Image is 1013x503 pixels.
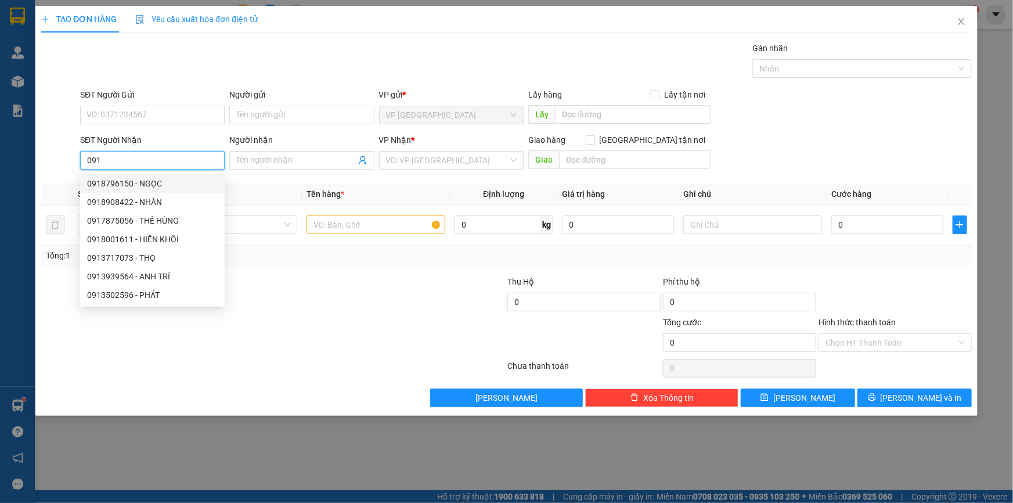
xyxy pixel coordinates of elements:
[663,275,816,293] div: Phí thu hộ
[87,270,218,283] div: 0913939564 - ANH TRÍ
[881,391,962,404] span: [PERSON_NAME] và In
[868,393,876,403] span: printer
[555,105,711,124] input: Dọc đường
[660,88,711,101] span: Lấy tận nơi
[41,15,117,24] span: TẠO ĐƠN HÀNG
[80,230,225,249] div: 0918001611 - HIỀN KHÔI
[857,389,972,407] button: printer[PERSON_NAME] và In
[528,105,555,124] span: Lấy
[358,156,367,165] span: user-add
[760,393,769,403] span: save
[78,189,87,199] span: SL
[683,215,822,234] input: Ghi Chú
[80,134,225,146] div: SĐT Người Nhận
[229,134,374,146] div: Người nhận
[87,289,218,301] div: 0913502596 - PHÁT
[80,174,225,193] div: 0918796150 - NGỌC
[307,215,445,234] input: VD: Bàn, Ghế
[80,249,225,267] div: 0913717073 - THỌ
[379,135,412,145] span: VP Nhận
[80,88,225,101] div: SĐT Người Gửi
[87,233,218,246] div: 0918001611 - HIỀN KHÔI
[773,391,835,404] span: [PERSON_NAME]
[135,15,258,24] span: Yêu cầu xuất hóa đơn điện tử
[528,135,565,145] span: Giao hàng
[957,17,966,26] span: close
[819,318,896,327] label: Hình thức thanh toán
[831,189,871,199] span: Cước hàng
[528,150,559,169] span: Giao
[563,189,605,199] span: Giá trị hàng
[643,391,694,404] span: Xóa Thông tin
[229,88,374,101] div: Người gửi
[87,177,218,190] div: 0918796150 - NGỌC
[953,220,967,229] span: plus
[87,251,218,264] div: 0913717073 - THỌ
[46,249,391,262] div: Tổng: 1
[542,215,553,234] span: kg
[507,277,534,286] span: Thu Hộ
[741,389,855,407] button: save[PERSON_NAME]
[595,134,711,146] span: [GEOGRAPHIC_DATA] tận nơi
[80,286,225,304] div: 0913502596 - PHÁT
[752,44,788,53] label: Gán nhãn
[87,214,218,227] div: 0917875056 - THẾ HÙNG
[46,215,64,234] button: delete
[165,216,290,233] span: Khác
[953,215,967,234] button: plus
[307,189,344,199] span: Tên hàng
[563,215,675,234] input: 0
[585,389,738,407] button: deleteXóa Thông tin
[386,106,517,124] span: VP Sài Gòn
[559,150,711,169] input: Dọc đường
[679,183,827,206] th: Ghi chú
[135,15,145,24] img: icon
[507,360,662,380] div: Chưa thanh toán
[80,267,225,286] div: 0913939564 - ANH TRÍ
[483,189,524,199] span: Định lượng
[80,211,225,230] div: 0917875056 - THẾ HÙNG
[379,88,524,101] div: VP gửi
[80,193,225,211] div: 0918908422 - NHÀN
[87,196,218,209] div: 0918908422 - NHÀN
[41,15,49,23] span: plus
[430,389,583,407] button: [PERSON_NAME]
[475,391,538,404] span: [PERSON_NAME]
[630,393,639,403] span: delete
[528,90,562,99] span: Lấy hàng
[663,318,701,327] span: Tổng cước
[945,6,978,38] button: Close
